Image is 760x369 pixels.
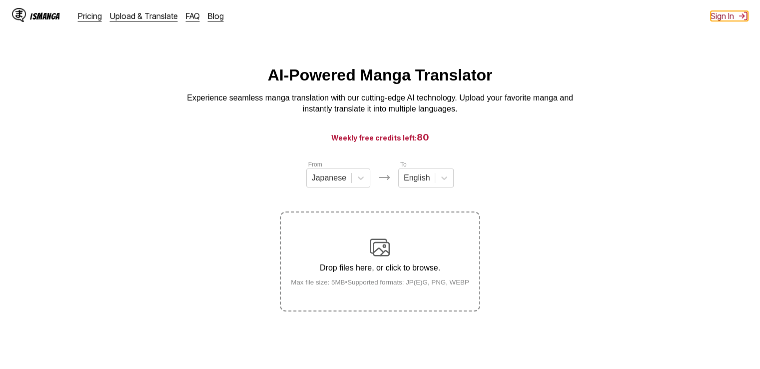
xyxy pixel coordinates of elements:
a: Pricing [78,11,102,21]
div: IsManga [30,11,60,21]
img: Sign out [738,11,748,21]
h3: Weekly free credits left: [24,131,736,143]
a: Upload & Translate [110,11,178,21]
small: Max file size: 5MB • Supported formats: JP(E)G, PNG, WEBP [283,278,477,286]
label: From [308,161,322,168]
p: Drop files here, or click to browse. [283,263,477,272]
p: Experience seamless manga translation with our cutting-edge AI technology. Upload your favorite m... [180,92,580,115]
a: IsManga LogoIsManga [12,8,78,24]
a: FAQ [186,11,200,21]
a: Blog [208,11,224,21]
h1: AI-Powered Manga Translator [268,66,493,84]
span: 80 [417,132,429,142]
label: To [400,161,407,168]
img: IsManga Logo [12,8,26,22]
button: Sign In [711,11,748,21]
img: Languages icon [378,171,390,183]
